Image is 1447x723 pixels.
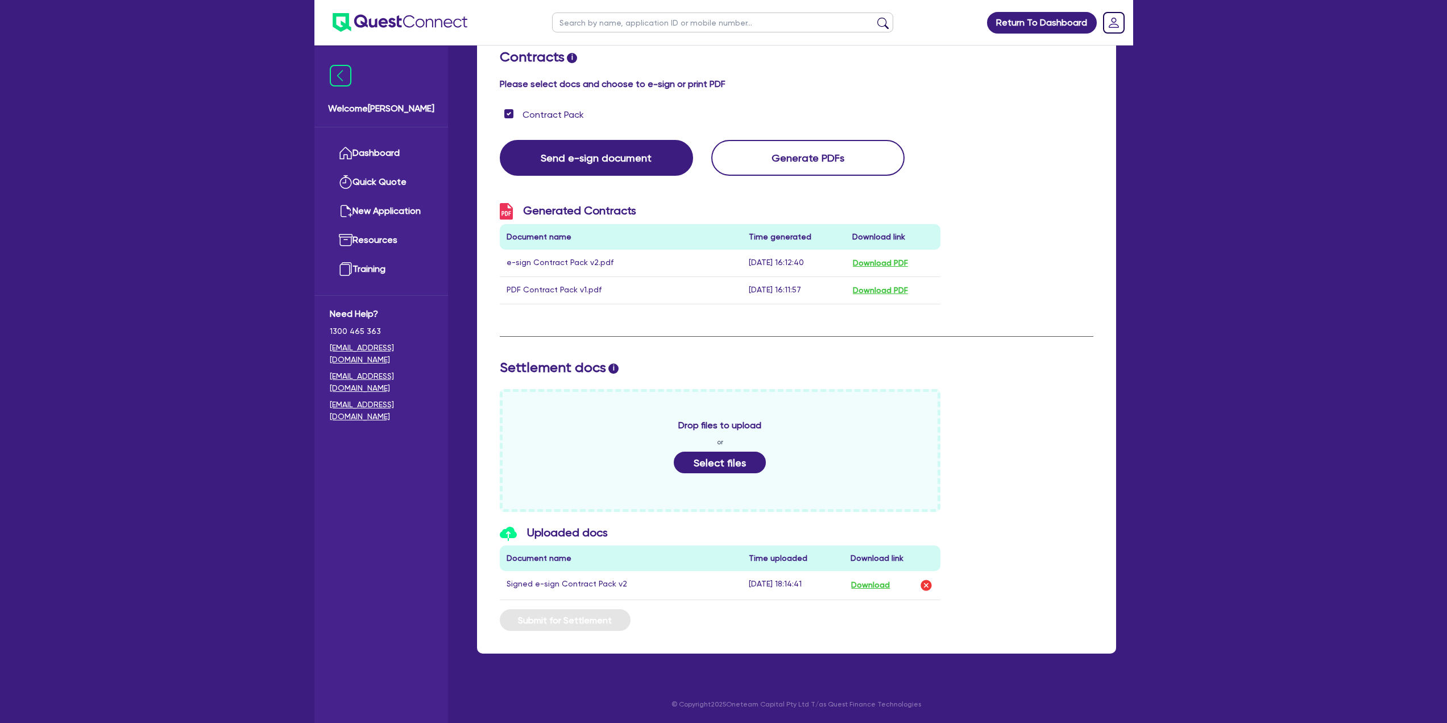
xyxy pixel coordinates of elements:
[500,79,1093,89] h4: Please select docs and choose to e-sign or print PDF
[742,250,845,277] td: [DATE] 16:12:40
[851,578,890,593] button: Download
[330,255,433,284] a: Training
[608,363,619,374] span: i
[330,399,433,423] a: [EMAIL_ADDRESS][DOMAIN_NAME]
[844,546,940,571] th: Download link
[500,571,743,600] td: Signed e-sign Contract Pack v2
[333,13,467,32] img: quest-connect-logo-blue
[500,203,941,220] h3: Generated Contracts
[742,276,845,304] td: [DATE] 16:11:57
[328,102,434,115] span: Welcome [PERSON_NAME]
[500,276,743,304] td: PDF Contract Pack v1.pdf
[500,250,743,277] td: e-sign Contract Pack v2.pdf
[330,342,433,366] a: [EMAIL_ADDRESS][DOMAIN_NAME]
[330,139,433,168] a: Dashboard
[330,370,433,394] a: [EMAIL_ADDRESS][DOMAIN_NAME]
[330,307,433,321] span: Need Help?
[330,197,433,226] a: New Application
[742,571,844,600] td: [DATE] 18:14:41
[567,53,577,63] span: i
[742,224,845,250] th: Time generated
[500,609,631,631] button: Submit for Settlement
[852,257,909,270] button: Download PDF
[339,175,353,189] img: quick-quote
[469,699,1124,709] p: © Copyright 2025 Oneteam Capital Pty Ltd T/as Quest Finance Technologies
[500,140,693,176] button: Send e-sign document
[711,140,905,176] button: Generate PDFs
[523,108,584,122] label: Contract Pack
[500,526,941,541] h3: Uploaded docs
[500,224,743,250] th: Document name
[678,419,761,432] span: Drop files to upload
[742,546,844,571] th: Time uploaded
[339,233,353,247] img: resources
[552,13,893,32] input: Search by name, application ID or mobile number...
[987,12,1097,34] a: Return To Dashboard
[919,579,933,592] img: delete-icon
[852,284,909,297] button: Download PDF
[674,452,766,473] button: Select files
[717,437,723,447] span: or
[330,325,433,337] span: 1300 465 363
[1099,8,1129,38] a: Dropdown toggle
[845,224,940,250] th: Download link
[500,360,1093,376] h2: Settlement docs
[330,65,351,86] img: icon-menu-close
[330,226,433,255] a: Resources
[330,168,433,197] a: Quick Quote
[500,527,517,541] img: icon-upload
[339,262,353,276] img: training
[500,203,513,220] img: icon-pdf
[339,204,353,218] img: new-application
[500,49,1093,65] h2: Contracts
[500,546,743,571] th: Document name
